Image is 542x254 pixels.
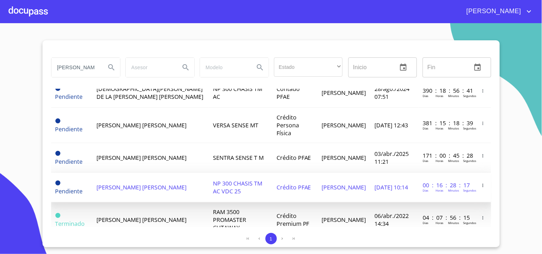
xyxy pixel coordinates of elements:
[55,181,60,186] span: Pendiente
[423,94,428,98] p: Dias
[374,150,409,166] span: 03/abr./2025 11:21
[423,119,471,127] p: 381 : 15 : 18 : 39
[448,221,459,225] p: Minutos
[461,6,525,17] span: [PERSON_NAME]
[423,181,471,189] p: 00 : 16 : 28 : 17
[423,87,471,95] p: 390 : 18 : 56 : 41
[448,188,459,192] p: Minutos
[463,126,476,130] p: Segundos
[51,58,100,77] input: search
[374,121,408,129] span: [DATE] 12:43
[270,236,272,242] span: 1
[423,221,428,225] p: Dias
[103,59,120,76] button: Search
[374,85,409,101] span: 28/ago./2024 07:51
[96,216,187,224] span: [PERSON_NAME] [PERSON_NAME]
[322,89,366,97] span: [PERSON_NAME]
[463,94,476,98] p: Segundos
[423,159,428,163] p: Dias
[213,85,262,101] span: NP 300 CHASIS TM AC
[448,126,459,130] p: Minutos
[55,151,60,156] span: Pendiente
[96,85,203,101] span: [DEMOGRAPHIC_DATA][PERSON_NAME] DE LA [PERSON_NAME] [PERSON_NAME]
[277,212,309,228] span: Crédito Premium PF
[436,188,443,192] p: Horas
[436,94,443,98] p: Horas
[277,154,311,162] span: Crédito PFAE
[274,57,343,77] div: ​
[55,220,85,228] span: Terminado
[436,159,443,163] p: Horas
[126,58,174,77] input: search
[277,113,299,137] span: Crédito Persona Física
[55,125,83,133] span: Pendiente
[265,233,277,244] button: 1
[322,154,366,162] span: [PERSON_NAME]
[96,183,187,191] span: [PERSON_NAME] [PERSON_NAME]
[322,121,366,129] span: [PERSON_NAME]
[448,159,459,163] p: Minutos
[463,188,476,192] p: Segundos
[322,183,366,191] span: [PERSON_NAME]
[277,85,300,101] span: Contado PFAE
[463,159,476,163] p: Segundos
[448,94,459,98] p: Minutos
[423,126,428,130] p: Dias
[213,179,262,195] span: NP 300 CHASIS TM AC VDC 25
[463,221,476,225] p: Segundos
[177,59,194,76] button: Search
[374,183,408,191] span: [DATE] 10:14
[213,154,264,162] span: SENTRA SENSE T M
[213,208,246,232] span: RAM 3500 PROMASTER CUTAWAY
[322,216,366,224] span: [PERSON_NAME]
[423,214,471,222] p: 04 : 07 : 56 : 15
[55,187,83,195] span: Pendiente
[436,126,443,130] p: Horas
[252,59,269,76] button: Search
[461,6,533,17] button: account of current user
[423,152,471,159] p: 171 : 00 : 45 : 28
[55,93,83,101] span: Pendiente
[55,158,83,166] span: Pendiente
[423,188,428,192] p: Dias
[96,154,187,162] span: [PERSON_NAME] [PERSON_NAME]
[96,121,187,129] span: [PERSON_NAME] [PERSON_NAME]
[200,58,249,77] input: search
[55,118,60,123] span: Pendiente
[55,213,60,218] span: Terminado
[213,121,258,129] span: VERSA SENSE MT
[436,221,443,225] p: Horas
[374,212,409,228] span: 06/abr./2022 14:34
[277,183,311,191] span: Crédito PFAE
